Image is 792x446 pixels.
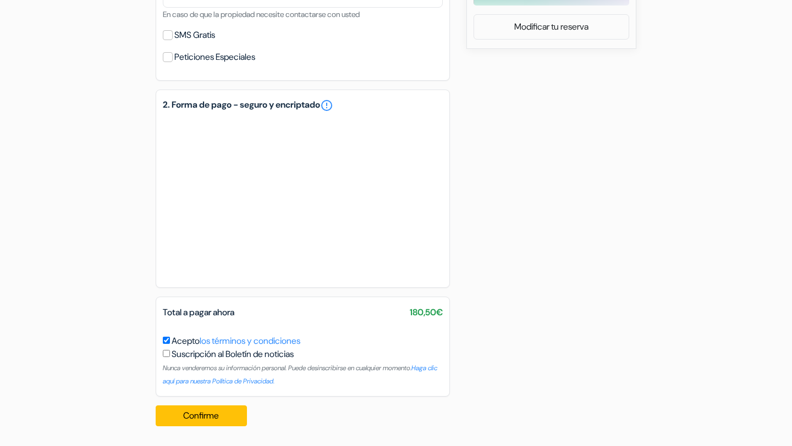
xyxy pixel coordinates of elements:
a: los términos y condiciones [200,335,300,347]
label: Suscripción al Boletín de noticias [172,348,294,361]
small: En caso de que la propiedad necesite contactarse con usted [163,9,360,19]
button: Confirme [156,405,247,426]
span: Total a pagar ahora [163,306,234,318]
label: Peticiones Especiales [174,49,255,65]
label: Acepto [172,335,300,348]
h5: 2. Forma de pago - seguro y encriptado [163,99,443,112]
a: error_outline [320,99,333,112]
label: SMS Gratis [174,27,215,43]
span: 180,50€ [410,306,443,319]
small: Nunca venderemos su información personal. Puede desinscribirse en cualquier momento. [163,364,437,386]
iframe: Campo de entrada seguro para el pago [161,114,445,281]
a: Modificar tu reserva [474,16,629,37]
